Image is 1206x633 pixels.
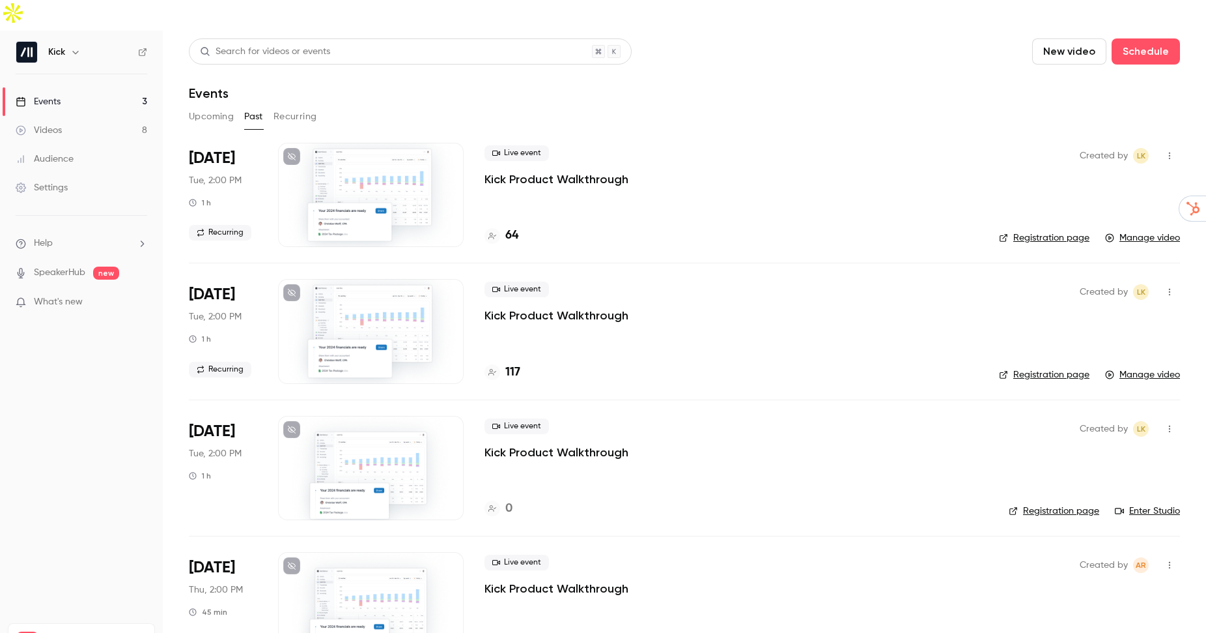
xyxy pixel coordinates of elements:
h4: 0 [505,500,512,518]
h4: 64 [505,227,518,244]
img: Kick [16,42,37,63]
span: Created by [1080,148,1128,164]
span: Logan Kieller [1133,421,1149,437]
a: Registration page [999,368,1089,381]
span: [DATE] [189,557,235,578]
span: Live event [484,282,549,297]
h1: Events [189,85,229,101]
span: Tue, 2:00 PM [189,447,242,460]
span: [DATE] [189,421,235,442]
span: [DATE] [189,148,235,169]
span: Thu, 2:00 PM [189,583,243,596]
div: Aug 5 Tue, 11:00 AM (America/Los Angeles) [189,279,257,383]
div: Events [16,95,61,108]
a: 0 [484,500,512,518]
span: Live event [484,419,549,434]
span: Created by [1080,284,1128,300]
a: Kick Product Walkthrough [484,445,628,460]
h4: 117 [505,364,520,381]
span: Tue, 2:00 PM [189,310,242,323]
a: SpeakerHub [34,266,85,280]
button: Recurring [273,106,317,127]
span: [DATE] [189,284,235,305]
span: Recurring [189,362,251,377]
a: Kick Product Walkthrough [484,171,628,187]
div: Aug 12 Tue, 11:00 AM (America/Los Angeles) [189,143,257,247]
iframe: Noticeable Trigger [132,297,147,308]
span: Live event [484,145,549,161]
span: AR [1136,557,1146,573]
span: Help [34,237,53,250]
div: Search for videos or events [200,45,330,59]
span: LK [1137,284,1145,300]
span: What's new [34,295,83,309]
div: Videos [16,124,62,137]
div: 45 min [189,607,227,617]
button: New video [1032,38,1106,65]
span: Logan Kieller [1133,284,1149,300]
a: Kick Product Walkthrough [484,581,628,596]
div: 1 h [189,198,211,208]
div: Aug 5 Tue, 2:00 PM (America/New York) [189,416,257,520]
div: 1 h [189,471,211,481]
a: 64 [484,227,518,244]
h6: Kick [48,46,65,59]
span: Created by [1080,557,1128,573]
span: Logan Kieller [1133,148,1149,164]
span: Tue, 2:00 PM [189,174,242,187]
span: Created by [1080,421,1128,437]
a: Registration page [999,231,1089,244]
div: 1 h [189,334,211,344]
a: 117 [484,364,520,381]
button: Schedule [1112,38,1180,65]
a: Manage video [1105,368,1180,381]
span: new [93,267,119,280]
span: Live event [484,555,549,570]
a: Enter Studio [1115,505,1180,518]
a: Kick Product Walkthrough [484,308,628,323]
div: Audience [16,153,74,166]
button: Past [244,106,263,127]
span: Andrew Roth [1133,557,1149,573]
span: Recurring [189,225,251,241]
a: Manage video [1105,231,1180,244]
button: Upcoming [189,106,234,127]
span: LK [1137,148,1145,164]
li: help-dropdown-opener [16,237,147,250]
span: LK [1137,421,1145,437]
a: Registration page [1009,505,1099,518]
div: Settings [16,181,68,194]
